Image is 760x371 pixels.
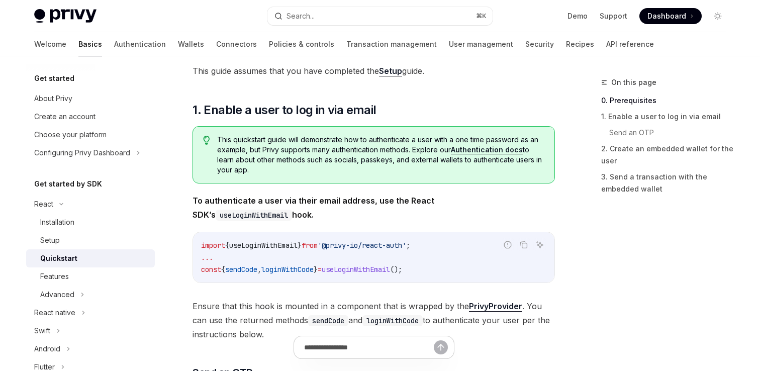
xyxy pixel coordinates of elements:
[318,265,322,274] span: =
[379,66,402,76] a: Setup
[34,198,53,210] div: React
[201,241,225,250] span: import
[469,301,522,312] a: PrivyProvider
[434,340,448,354] button: Send message
[193,196,434,220] strong: To authenticate a user via their email address, use the React SDK’s hook.
[449,32,513,56] a: User management
[178,32,204,56] a: Wallets
[40,216,74,228] div: Installation
[600,11,627,21] a: Support
[525,32,554,56] a: Security
[533,238,546,251] button: Ask AI
[390,265,402,274] span: ();
[647,11,686,21] span: Dashboard
[639,8,702,24] a: Dashboard
[216,210,292,221] code: useLoginWithEmail
[225,241,229,250] span: {
[26,89,155,108] a: About Privy
[34,32,66,56] a: Welcome
[34,92,72,105] div: About Privy
[501,238,514,251] button: Report incorrect code
[601,92,734,109] a: 0. Prerequisites
[34,72,74,84] h5: Get started
[34,147,130,159] div: Configuring Privy Dashboard
[566,32,594,56] a: Recipes
[114,32,166,56] a: Authentication
[34,325,50,337] div: Swift
[346,32,437,56] a: Transaction management
[318,241,406,250] span: '@privy-io/react-auth'
[26,340,155,358] button: Android
[314,265,318,274] span: }
[26,267,155,286] a: Features
[26,126,155,144] a: Choose your platform
[217,135,544,175] span: This quickstart guide will demonstrate how to authenticate a user with a one time password as an ...
[26,144,155,162] button: Configuring Privy Dashboard
[26,195,155,213] button: React
[221,265,225,274] span: {
[26,304,155,322] button: React native
[78,32,102,56] a: Basics
[40,270,69,283] div: Features
[34,129,107,141] div: Choose your platform
[201,253,213,262] span: ...
[308,315,348,326] code: sendCode
[229,241,298,250] span: useLoginWithEmail
[26,213,155,231] a: Installation
[225,265,257,274] span: sendCode
[362,315,423,326] code: loginWithCode
[710,8,726,24] button: Toggle dark mode
[193,64,555,78] span: This guide assumes that you have completed the guide.
[304,336,434,358] input: Ask a question...
[34,343,60,355] div: Android
[267,7,493,25] button: Search...⌘K
[302,241,318,250] span: from
[601,169,734,197] a: 3. Send a transaction with the embedded wallet
[203,136,210,145] svg: Tip
[193,299,555,341] span: Ensure that this hook is mounted in a component that is wrapped by the . You can use the returned...
[201,265,221,274] span: const
[287,10,315,22] div: Search...
[26,322,155,340] button: Swift
[611,76,656,88] span: On this page
[322,265,390,274] span: useLoginWithEmail
[26,286,155,304] button: Advanced
[298,241,302,250] span: }
[26,231,155,249] a: Setup
[193,102,376,118] span: 1. Enable a user to log in via email
[34,9,97,23] img: light logo
[406,241,410,250] span: ;
[34,178,102,190] h5: Get started by SDK
[257,265,261,274] span: ,
[26,108,155,126] a: Create an account
[261,265,314,274] span: loginWithCode
[26,249,155,267] a: Quickstart
[606,32,654,56] a: API reference
[517,238,530,251] button: Copy the contents from the code block
[567,11,588,21] a: Demo
[34,307,75,319] div: React native
[451,145,523,154] a: Authentication docs
[601,125,734,141] a: Send an OTP
[476,12,487,20] span: ⌘ K
[40,252,77,264] div: Quickstart
[216,32,257,56] a: Connectors
[40,289,74,301] div: Advanced
[40,234,60,246] div: Setup
[601,109,734,125] a: 1. Enable a user to log in via email
[34,111,96,123] div: Create an account
[269,32,334,56] a: Policies & controls
[601,141,734,169] a: 2. Create an embedded wallet for the user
